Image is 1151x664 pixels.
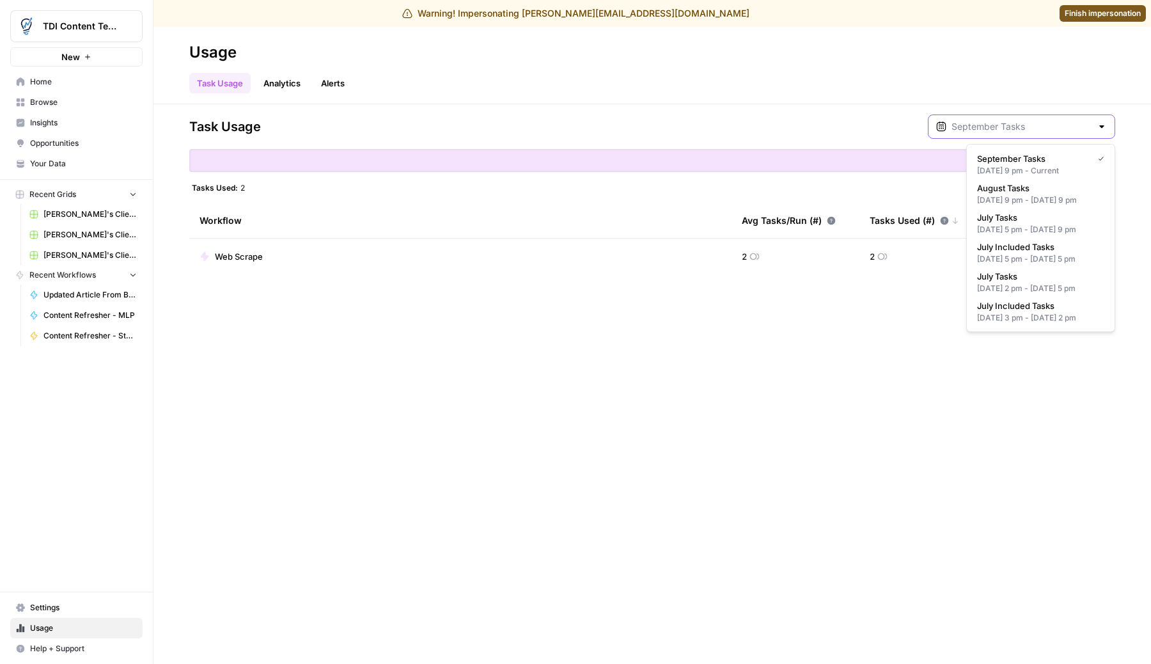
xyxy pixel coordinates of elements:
[742,203,836,238] div: Avg Tasks/Run (#)
[30,643,137,654] span: Help + Support
[30,622,137,634] span: Usage
[10,638,143,659] button: Help + Support
[189,73,251,93] a: Task Usage
[10,72,143,92] a: Home
[43,310,137,321] span: Content Refresher - MLP
[951,120,1092,133] input: September Tasks
[189,118,261,136] span: Task Usage
[215,250,263,263] span: Web Scrape
[24,225,143,245] a: [PERSON_NAME]'s Clients - New Content
[43,289,137,301] span: Updated Article From Brief
[29,189,76,200] span: Recent Grids
[10,618,143,638] a: Usage
[870,203,959,238] div: Tasks Used (#)
[43,330,137,342] span: Content Refresher - Stolen
[30,158,137,170] span: Your Data
[977,241,1099,253] span: July Included Tasks
[10,597,143,618] a: Settings
[24,204,143,225] a: [PERSON_NAME]'s Clients - Optimizing Content
[870,250,875,263] span: 2
[1060,5,1146,22] a: Finish impersonation
[200,250,263,263] a: Web Scrape
[10,47,143,67] button: New
[43,229,137,241] span: [PERSON_NAME]'s Clients - New Content
[30,138,137,149] span: Opportunities
[43,20,120,33] span: TDI Content Team
[256,73,308,93] a: Analytics
[29,269,96,281] span: Recent Workflows
[977,165,1104,177] div: [DATE] 9 pm - Current
[977,312,1104,324] div: [DATE] 3 pm - [DATE] 2 pm
[977,182,1099,194] span: August Tasks
[240,182,245,193] span: 2
[43,249,137,261] span: [PERSON_NAME]'s Clients - New Content
[10,185,143,204] button: Recent Grids
[189,42,237,63] div: Usage
[977,270,1099,283] span: July Tasks
[977,253,1104,265] div: [DATE] 5 pm - [DATE] 5 pm
[200,203,721,238] div: Workflow
[24,326,143,346] a: Content Refresher - Stolen
[24,285,143,305] a: Updated Article From Brief
[24,305,143,326] a: Content Refresher - MLP
[977,211,1099,224] span: July Tasks
[24,245,143,265] a: [PERSON_NAME]'s Clients - New Content
[30,117,137,129] span: Insights
[10,154,143,174] a: Your Data
[1065,8,1141,19] span: Finish impersonation
[977,299,1099,312] span: July Included Tasks
[15,15,38,38] img: TDI Content Team Logo
[30,97,137,108] span: Browse
[10,265,143,285] button: Recent Workflows
[192,182,238,193] span: Tasks Used:
[61,51,80,63] span: New
[313,73,352,93] a: Alerts
[30,602,137,613] span: Settings
[977,152,1088,165] span: September Tasks
[977,224,1104,235] div: [DATE] 5 pm - [DATE] 9 pm
[10,133,143,154] a: Opportunities
[742,250,747,263] span: 2
[977,194,1104,206] div: [DATE] 9 pm - [DATE] 9 pm
[977,283,1104,294] div: [DATE] 2 pm - [DATE] 5 pm
[10,113,143,133] a: Insights
[10,10,143,42] button: Workspace: TDI Content Team
[402,7,749,20] div: Warning! Impersonating [PERSON_NAME][EMAIL_ADDRESS][DOMAIN_NAME]
[10,92,143,113] a: Browse
[30,76,137,88] span: Home
[43,209,137,220] span: [PERSON_NAME]'s Clients - Optimizing Content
